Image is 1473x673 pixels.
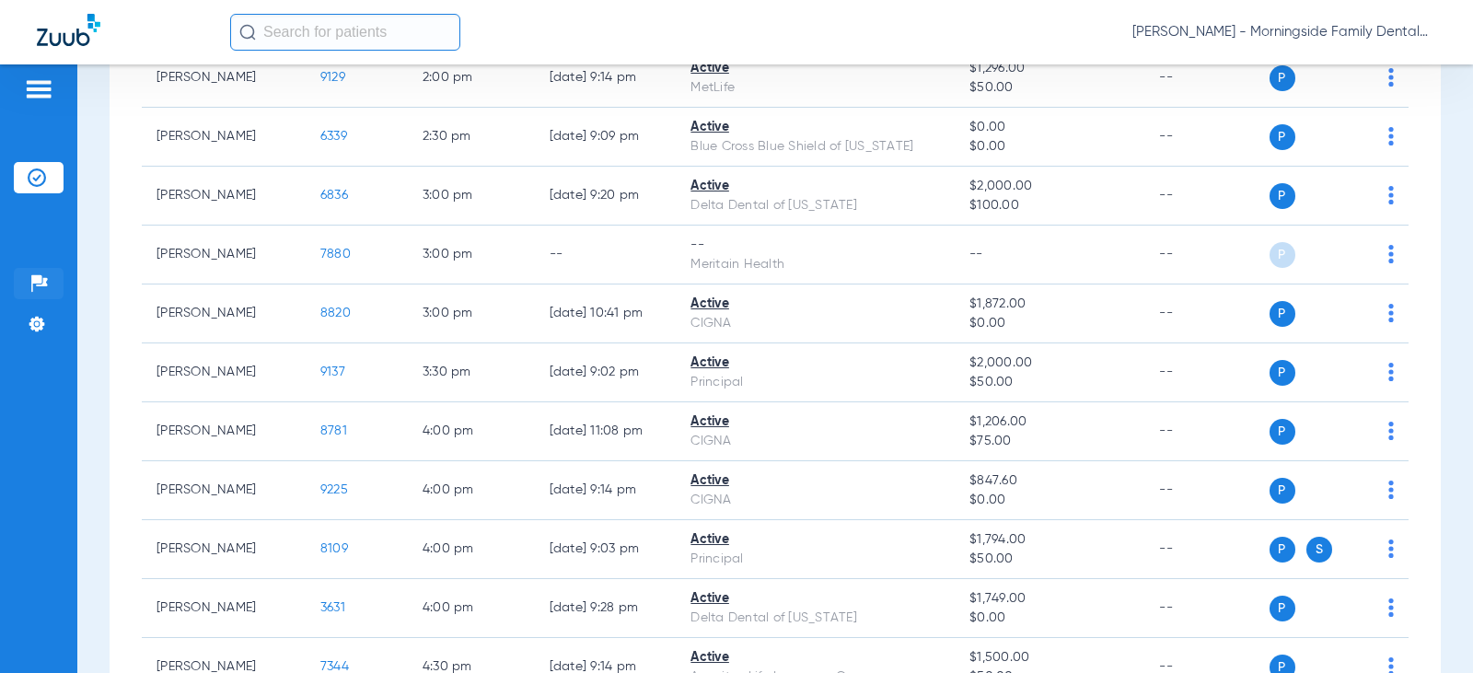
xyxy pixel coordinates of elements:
span: $847.60 [969,471,1130,491]
span: $1,206.00 [969,412,1130,432]
img: group-dot-blue.svg [1388,304,1394,322]
span: 7344 [320,660,349,673]
img: group-dot-blue.svg [1388,245,1394,263]
td: -- [535,226,677,284]
span: $0.00 [969,491,1130,510]
div: Active [690,177,940,196]
div: Active [690,471,940,491]
span: $0.00 [969,137,1130,157]
span: P [1270,124,1295,150]
td: -- [1144,284,1269,343]
td: -- [1144,226,1269,284]
div: Delta Dental of [US_STATE] [690,609,940,628]
td: [DATE] 9:14 PM [535,461,677,520]
td: [PERSON_NAME] [142,343,306,402]
td: [DATE] 9:20 PM [535,167,677,226]
img: group-dot-blue.svg [1388,481,1394,499]
td: [DATE] 9:14 PM [535,49,677,108]
span: $50.00 [969,550,1130,569]
td: -- [1144,520,1269,579]
td: [DATE] 9:28 PM [535,579,677,638]
span: 7880 [320,248,351,261]
img: group-dot-blue.svg [1388,422,1394,440]
div: Active [690,589,940,609]
td: 3:00 PM [408,167,535,226]
span: 3631 [320,601,345,614]
td: [DATE] 9:03 PM [535,520,677,579]
span: $1,749.00 [969,589,1130,609]
span: $2,000.00 [969,354,1130,373]
span: $2,000.00 [969,177,1130,196]
span: $0.00 [969,609,1130,628]
span: P [1270,183,1295,209]
td: [DATE] 9:09 PM [535,108,677,167]
span: 9225 [320,483,348,496]
span: $75.00 [969,432,1130,451]
div: CIGNA [690,491,940,510]
input: Search for patients [230,14,460,51]
span: $1,296.00 [969,59,1130,78]
div: Active [690,530,940,550]
span: P [1270,419,1295,445]
span: $0.00 [969,314,1130,333]
span: -- [969,248,983,261]
div: Active [690,648,940,667]
span: $0.00 [969,118,1130,137]
td: [DATE] 11:08 PM [535,402,677,461]
td: [DATE] 10:41 PM [535,284,677,343]
td: 4:00 PM [408,461,535,520]
td: [PERSON_NAME] [142,108,306,167]
span: 9129 [320,71,345,84]
td: -- [1144,49,1269,108]
img: group-dot-blue.svg [1388,127,1394,145]
td: 2:00 PM [408,49,535,108]
td: 3:00 PM [408,284,535,343]
span: P [1270,537,1295,563]
img: Search Icon [239,24,256,41]
span: 6836 [320,189,348,202]
span: P [1270,360,1295,386]
span: $50.00 [969,373,1130,392]
span: P [1270,301,1295,327]
img: group-dot-blue.svg [1388,363,1394,381]
td: 4:00 PM [408,402,535,461]
div: Principal [690,550,940,569]
span: 9137 [320,366,345,378]
td: [PERSON_NAME] [142,579,306,638]
div: Meritain Health [690,255,940,274]
span: [PERSON_NAME] - Morningside Family Dental [1132,23,1436,41]
div: Blue Cross Blue Shield of [US_STATE] [690,137,940,157]
td: [PERSON_NAME] [142,520,306,579]
td: -- [1144,402,1269,461]
td: -- [1144,461,1269,520]
div: CIGNA [690,314,940,333]
div: MetLife [690,78,940,98]
td: -- [1144,579,1269,638]
td: 4:00 PM [408,579,535,638]
div: Active [690,412,940,432]
td: [DATE] 9:02 PM [535,343,677,402]
div: Active [690,295,940,314]
div: Active [690,118,940,137]
img: group-dot-blue.svg [1388,598,1394,617]
span: P [1270,478,1295,504]
img: group-dot-blue.svg [1388,68,1394,87]
span: P [1270,65,1295,91]
td: [PERSON_NAME] [142,49,306,108]
div: CIGNA [690,432,940,451]
td: [PERSON_NAME] [142,461,306,520]
span: P [1270,596,1295,621]
img: hamburger-icon [24,78,53,100]
span: $100.00 [969,196,1130,215]
div: Active [690,59,940,78]
div: Delta Dental of [US_STATE] [690,196,940,215]
td: [PERSON_NAME] [142,167,306,226]
span: 6339 [320,130,347,143]
span: $1,872.00 [969,295,1130,314]
span: $50.00 [969,78,1130,98]
td: 4:00 PM [408,520,535,579]
span: 8109 [320,542,348,555]
td: 3:30 PM [408,343,535,402]
span: $1,794.00 [969,530,1130,550]
img: group-dot-blue.svg [1388,186,1394,204]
